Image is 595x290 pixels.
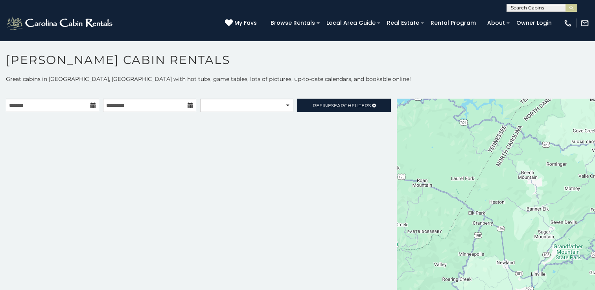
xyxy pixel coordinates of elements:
[267,17,319,29] a: Browse Rentals
[564,19,572,28] img: phone-regular-white.png
[313,103,371,108] span: Refine Filters
[580,19,589,28] img: mail-regular-white.png
[427,17,480,29] a: Rental Program
[225,19,259,28] a: My Favs
[234,19,257,27] span: My Favs
[297,99,391,112] a: RefineSearchFilters
[331,103,352,108] span: Search
[512,17,556,29] a: Owner Login
[483,17,509,29] a: About
[6,15,115,31] img: White-1-2.png
[322,17,379,29] a: Local Area Guide
[383,17,423,29] a: Real Estate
